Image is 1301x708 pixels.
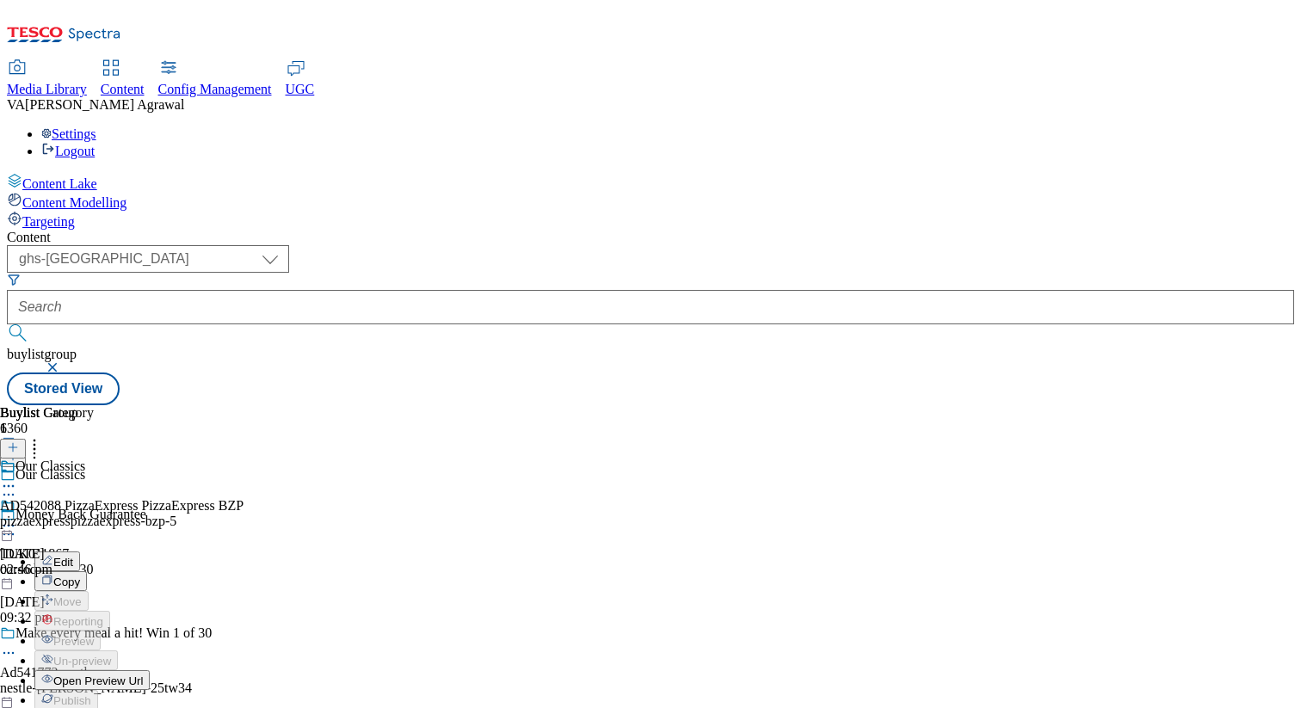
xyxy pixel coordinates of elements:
[7,211,1294,230] a: Targeting
[7,192,1294,211] a: Content Modelling
[7,82,87,96] span: Media Library
[7,61,87,97] a: Media Library
[41,126,96,141] a: Settings
[158,61,272,97] a: Config Management
[53,576,80,588] span: Copy
[34,650,118,670] button: Un-preview
[53,595,82,608] span: Move
[53,635,94,648] span: Preview
[22,176,97,191] span: Content Lake
[158,82,272,96] span: Config Management
[7,347,77,361] span: buylistgroup
[15,459,85,474] div: Our Classics
[7,273,21,286] svg: Search Filters
[34,670,150,690] button: Open Preview Url
[53,615,103,628] span: Reporting
[53,655,111,668] span: Un-preview
[53,694,91,707] span: Publish
[25,97,184,112] span: [PERSON_NAME] Agrawal
[7,173,1294,192] a: Content Lake
[7,290,1294,324] input: Search
[22,214,75,229] span: Targeting
[101,82,145,96] span: Content
[7,372,120,405] button: Stored View
[101,61,145,97] a: Content
[286,61,315,97] a: UGC
[34,571,87,591] button: Copy
[34,611,110,631] button: Reporting
[41,144,95,158] a: Logout
[34,591,89,611] button: Move
[34,631,101,650] button: Preview
[7,97,25,112] span: VA
[22,195,126,210] span: Content Modelling
[7,230,1294,245] div: Content
[53,674,143,687] span: Open Preview Url
[286,82,315,96] span: UGC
